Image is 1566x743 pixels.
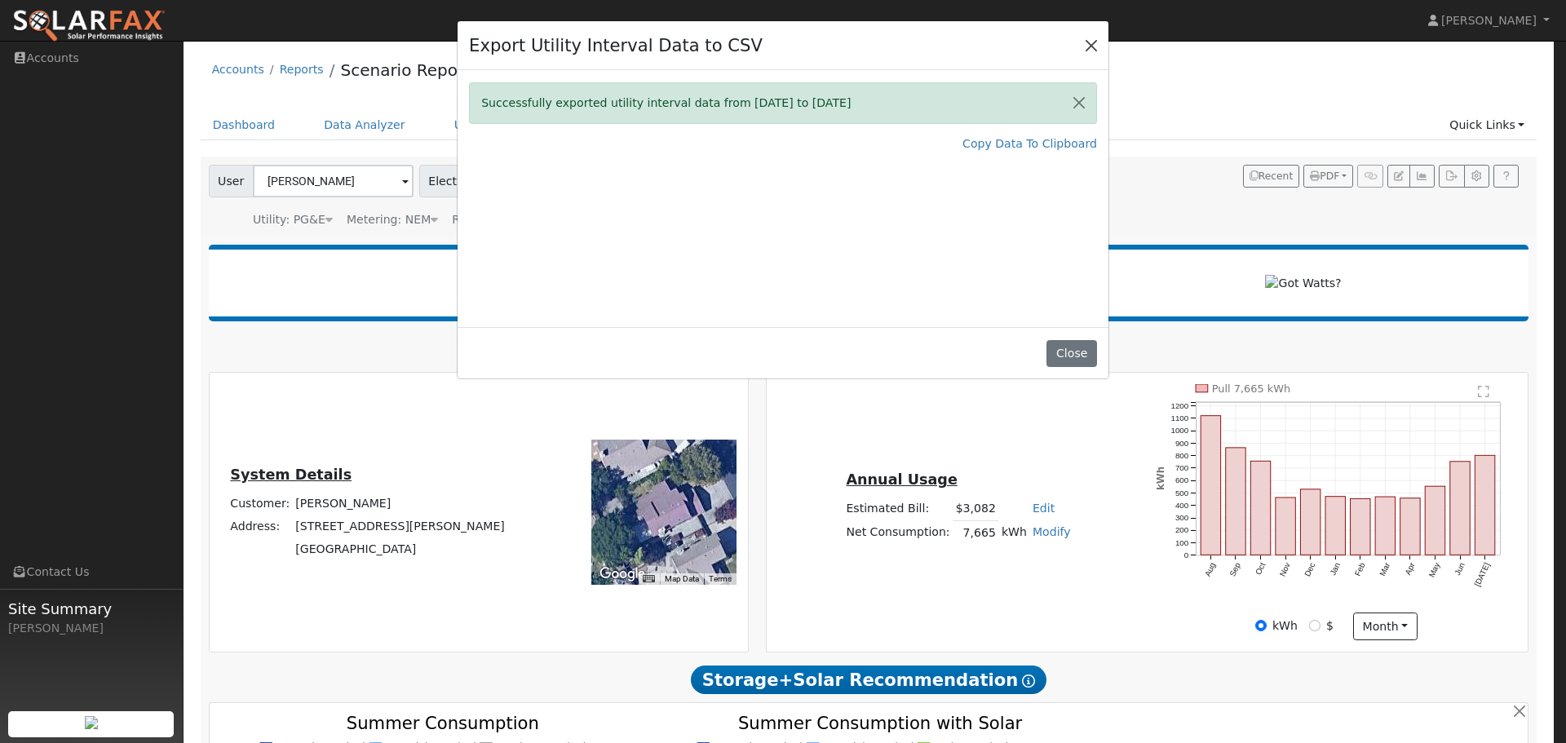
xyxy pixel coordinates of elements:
button: Close [1062,83,1096,123]
button: Close [1046,340,1096,368]
a: Copy Data To Clipboard [962,135,1097,153]
div: Successfully exported utility interval data from [DATE] to [DATE] [469,82,1097,124]
h4: Export Utility Interval Data to CSV [469,33,763,59]
button: Close [1080,33,1103,56]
